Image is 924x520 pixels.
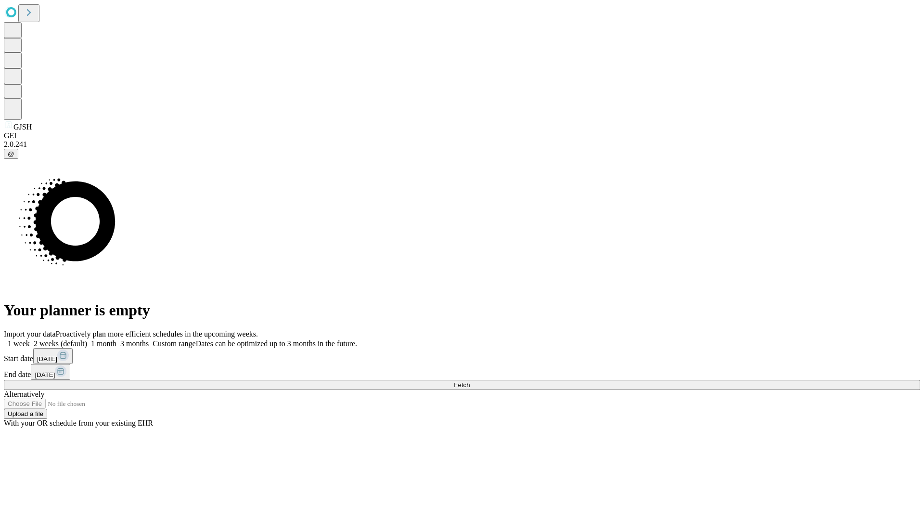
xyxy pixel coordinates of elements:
button: [DATE] [31,364,70,380]
button: Fetch [4,380,920,390]
span: Dates can be optimized up to 3 months in the future. [196,339,357,348]
span: Fetch [454,381,470,389]
span: 3 months [120,339,149,348]
div: 2.0.241 [4,140,920,149]
div: GEI [4,131,920,140]
button: Upload a file [4,409,47,419]
div: Start date [4,348,920,364]
span: Alternatively [4,390,44,398]
span: Custom range [153,339,195,348]
div: End date [4,364,920,380]
span: 1 week [8,339,30,348]
span: Proactively plan more efficient schedules in the upcoming weeks. [56,330,258,338]
button: @ [4,149,18,159]
span: [DATE] [35,371,55,378]
span: @ [8,150,14,157]
span: 1 month [91,339,116,348]
h1: Your planner is empty [4,301,920,319]
button: [DATE] [33,348,73,364]
span: GJSH [13,123,32,131]
span: Import your data [4,330,56,338]
span: [DATE] [37,355,57,363]
span: 2 weeks (default) [34,339,87,348]
span: With your OR schedule from your existing EHR [4,419,153,427]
